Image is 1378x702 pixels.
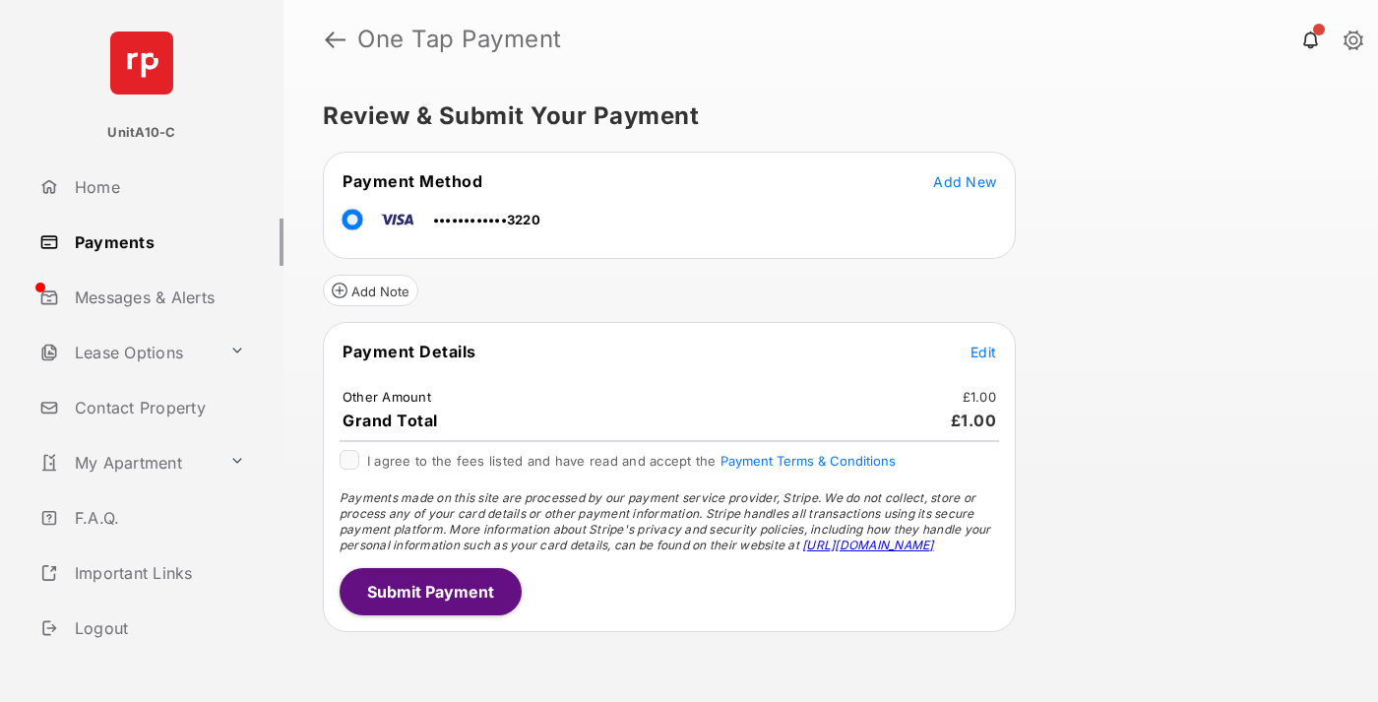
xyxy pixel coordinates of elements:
[802,538,933,552] a: [URL][DOMAIN_NAME]
[110,32,173,95] img: svg+xml;base64,PHN2ZyB4bWxucz0iaHR0cDovL3d3dy53My5vcmcvMjAwMC9zdmciIHdpZHRoPSI2NCIgaGVpZ2h0PSI2NC...
[31,439,221,486] a: My Apartment
[951,411,997,430] span: £1.00
[357,28,562,51] strong: One Tap Payment
[971,342,996,361] button: Edit
[367,453,896,469] span: I agree to the fees listed and have read and accept the
[107,123,175,143] p: UnitA10-C
[962,388,997,406] td: £1.00
[31,549,253,597] a: Important Links
[343,342,476,361] span: Payment Details
[31,605,283,652] a: Logout
[31,163,283,211] a: Home
[31,494,283,542] a: F.A.Q.
[971,344,996,360] span: Edit
[343,171,482,191] span: Payment Method
[342,388,432,406] td: Other Amount
[323,104,1323,128] h5: Review & Submit Your Payment
[31,329,221,376] a: Lease Options
[31,384,283,431] a: Contact Property
[343,411,438,430] span: Grand Total
[31,219,283,266] a: Payments
[720,453,896,469] button: I agree to the fees listed and have read and accept the
[340,490,991,552] span: Payments made on this site are processed by our payment service provider, Stripe. We do not colle...
[933,173,996,190] span: Add New
[433,212,540,227] span: ••••••••••••3220
[933,171,996,191] button: Add New
[31,274,283,321] a: Messages & Alerts
[323,275,418,306] button: Add Note
[340,568,522,615] button: Submit Payment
